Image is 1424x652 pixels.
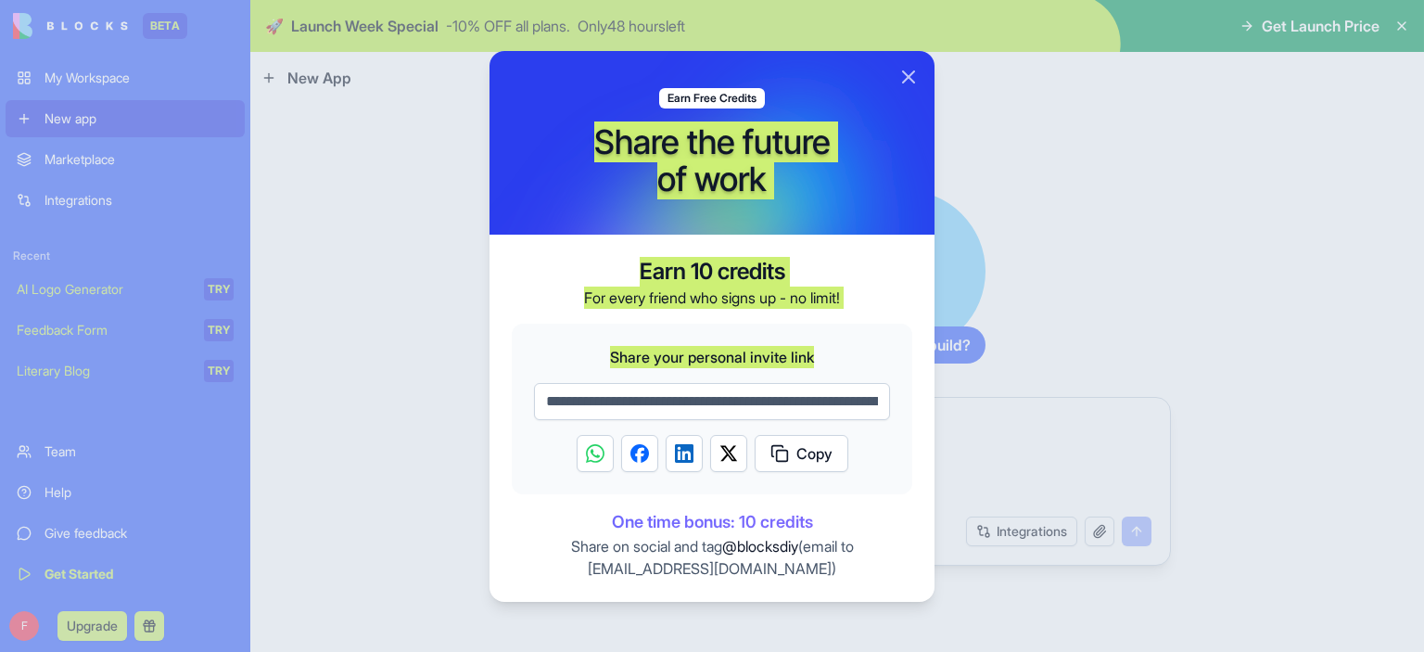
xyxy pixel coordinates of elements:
span: Earn Free Credits [667,91,756,106]
button: Share on Facebook [621,435,658,472]
img: Twitter [719,444,738,463]
a: [EMAIL_ADDRESS][DOMAIN_NAME] [588,559,832,578]
button: Close [897,66,920,88]
button: Share on Twitter [710,435,747,472]
button: Share on WhatsApp [577,435,614,472]
span: One time bonus: 10 credits [512,509,912,535]
h1: Share the future of work [594,123,831,198]
button: Share on LinkedIn [666,435,703,472]
p: Share on social and tag (email to ) [512,535,912,580]
span: Copy [796,442,833,465]
h3: Earn 10 credits [584,257,840,287]
p: For every friend who signs up - no limit! [584,287,840,309]
span: Share your personal invite link [534,346,890,368]
button: Copy [755,435,848,472]
img: Facebook [630,444,649,463]
img: LinkedIn [675,444,693,463]
img: WhatsApp [586,444,604,463]
span: @blocksdiy [722,537,798,556]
